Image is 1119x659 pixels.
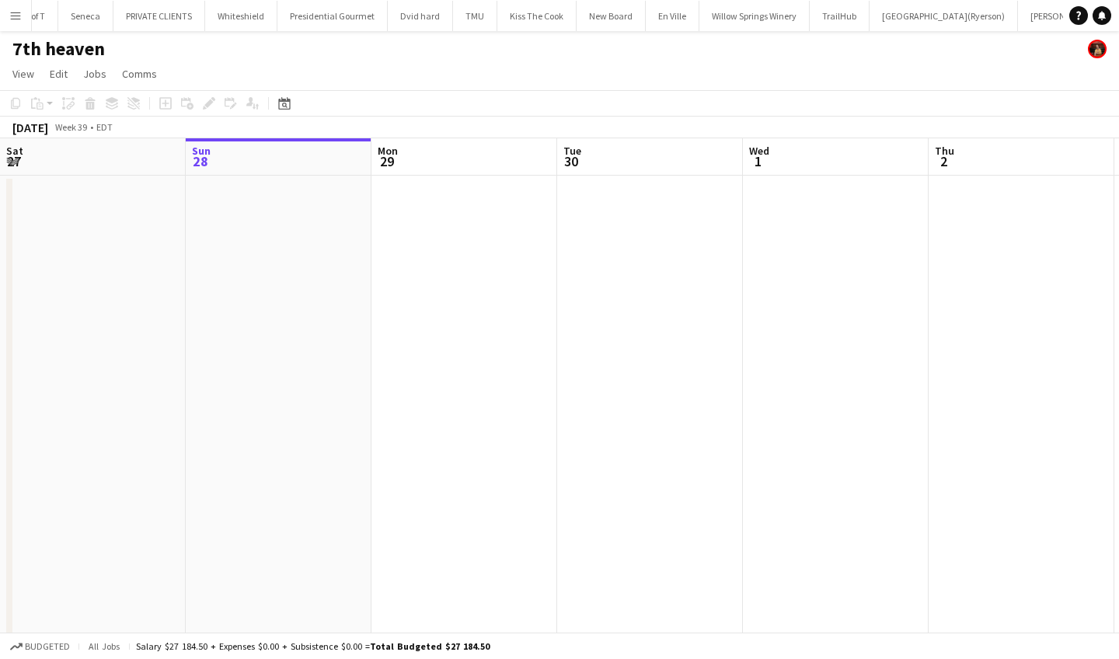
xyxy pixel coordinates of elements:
button: Presidential Gourmet [277,1,388,31]
span: Sat [6,144,23,158]
span: Wed [749,144,769,158]
span: 30 [561,152,581,170]
button: En Ville [646,1,699,31]
button: New Board [577,1,646,31]
span: 29 [375,152,398,170]
span: Total Budgeted $27 184.50 [370,640,490,652]
span: 27 [4,152,23,170]
h1: 7th heaven [12,37,105,61]
span: Tue [563,144,581,158]
span: 1 [747,152,769,170]
button: Whiteshield [205,1,277,31]
button: Dvid hard [388,1,453,31]
span: View [12,67,34,81]
span: Mon [378,144,398,158]
span: All jobs [85,640,123,652]
span: Edit [50,67,68,81]
span: 28 [190,152,211,170]
span: Jobs [83,67,106,81]
span: Sun [192,144,211,158]
span: Thu [935,144,954,158]
button: Kiss The Cook [497,1,577,31]
span: Comms [122,67,157,81]
a: Edit [44,64,74,84]
div: EDT [96,121,113,133]
span: 2 [932,152,954,170]
a: Comms [116,64,163,84]
a: View [6,64,40,84]
a: Jobs [77,64,113,84]
button: PRIVATE CLIENTS [113,1,205,31]
div: [DATE] [12,120,48,135]
button: Seneca [58,1,113,31]
span: Budgeted [25,641,70,652]
div: Salary $27 184.50 + Expenses $0.00 + Subsistence $0.00 = [136,640,490,652]
button: TrailHub [810,1,870,31]
button: TMU [453,1,497,31]
button: Budgeted [8,638,72,655]
button: [GEOGRAPHIC_DATA](Ryerson) [870,1,1018,31]
app-user-avatar: Yani Salas [1088,40,1107,58]
button: Willow Springs Winery [699,1,810,31]
button: U of T [11,1,58,31]
span: Week 39 [51,121,90,133]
